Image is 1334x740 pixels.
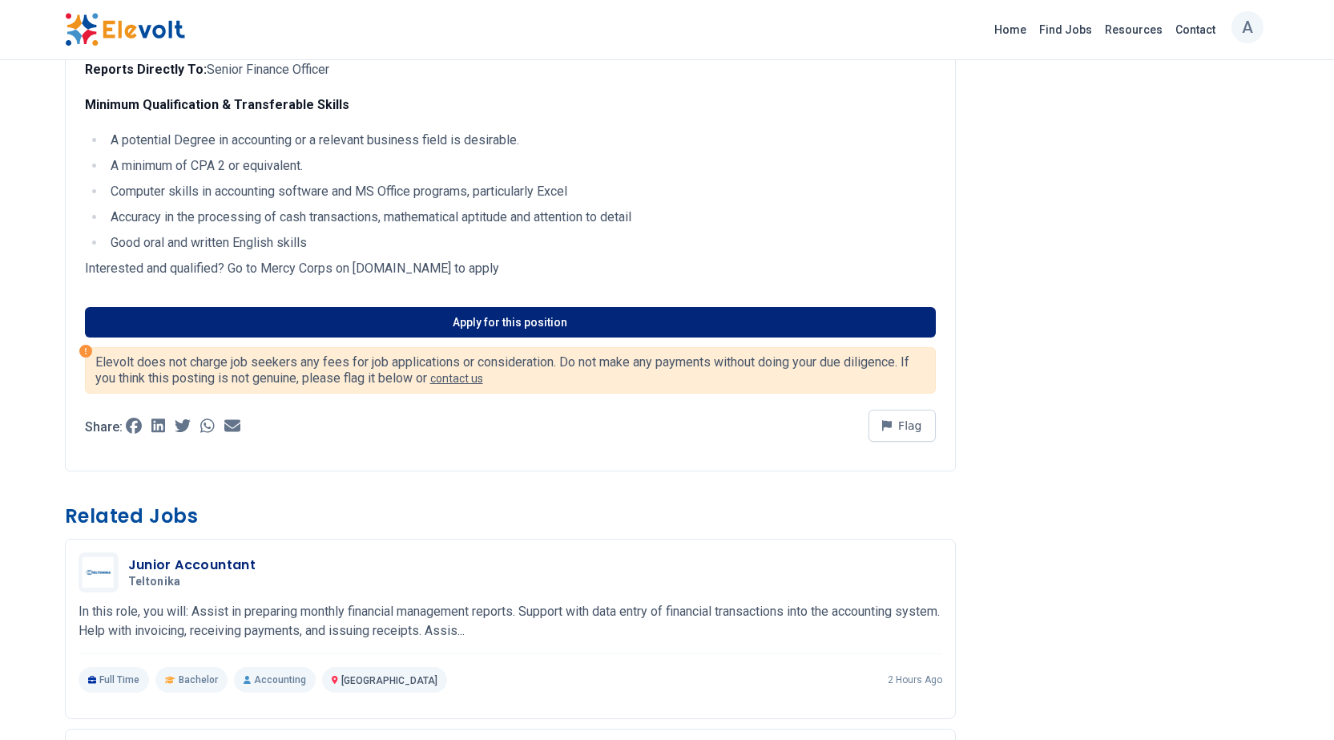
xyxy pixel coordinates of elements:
a: Home [988,17,1033,42]
a: Find Jobs [1033,17,1098,42]
span: [GEOGRAPHIC_DATA] [341,675,437,686]
a: Resources [1098,17,1169,42]
span: Bachelor [179,673,218,686]
p: Senior Finance Officer [85,60,936,79]
button: A [1231,11,1263,43]
p: Elevolt does not charge job seekers any fees for job applications or consideration. Do not make a... [95,354,925,386]
li: A potential Degree in accounting or a relevant business field is desirable. [106,131,936,150]
a: contact us [430,372,483,385]
a: TeltonikaJunior AccountantTeltonikaIn this role, you will: Assist in preparing monthly financial ... [79,552,942,693]
button: Flag [869,410,936,442]
p: 2 hours ago [888,673,942,686]
li: A minimum of CPA 2 or equivalent. [106,156,936,176]
p: Full Time [79,667,150,693]
strong: Reports Directly To: [85,62,207,77]
img: Teltonika [83,557,115,588]
span: Teltonika [128,575,181,589]
p: Interested and qualified? Go to Mercy Corps on [DOMAIN_NAME] to apply [85,259,936,278]
p: In this role, you will: Assist in preparing monthly financial management reports. Support with da... [79,602,942,641]
h3: Related Jobs [65,503,956,529]
li: Computer skills in accounting software and MS Office programs, particularly Excel [106,182,936,201]
li: Good oral and written English skills [106,233,936,253]
a: Apply for this position [85,307,936,338]
li: Accuracy in the processing of cash transactions, mathematical aptitude and attention to detail [106,208,936,227]
p: A [1242,7,1253,47]
p: Accounting [234,667,316,693]
strong: Minimum Qualification & Transferable Skills [85,97,349,112]
p: Share: [85,421,123,434]
a: Contact [1169,17,1222,42]
iframe: Chat Widget [1254,663,1334,740]
img: Elevolt [65,13,185,47]
h3: Junior Accountant [128,556,256,575]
